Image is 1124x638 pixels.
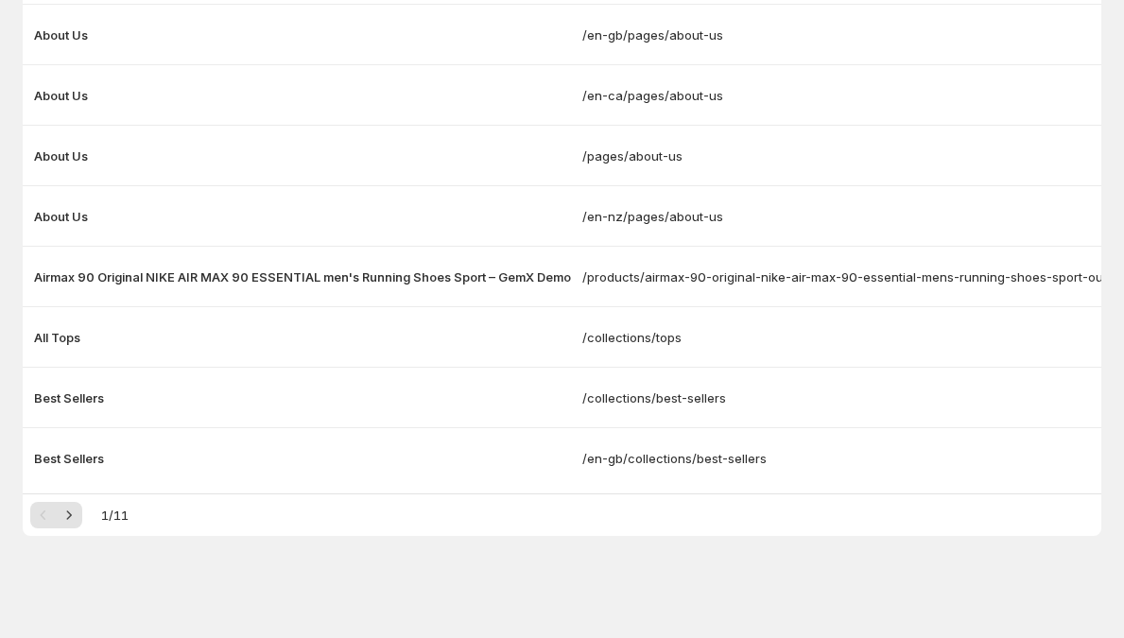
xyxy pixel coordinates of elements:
button: About Us [34,86,571,105]
button: About Us [34,26,571,44]
span: 1 / 11 [101,506,129,525]
nav: Pagination [30,502,82,528]
button: About Us [34,207,571,226]
button: All Tops [34,328,571,347]
button: Next [56,502,82,528]
button: Best Sellers [34,388,571,407]
button: About Us [34,147,571,165]
button: Best Sellers [34,449,571,468]
button: Airmax 90 Original NIKE AIR MAX 90 ESSENTIAL men's Running Shoes Sport – GemX Demo [34,267,571,286]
